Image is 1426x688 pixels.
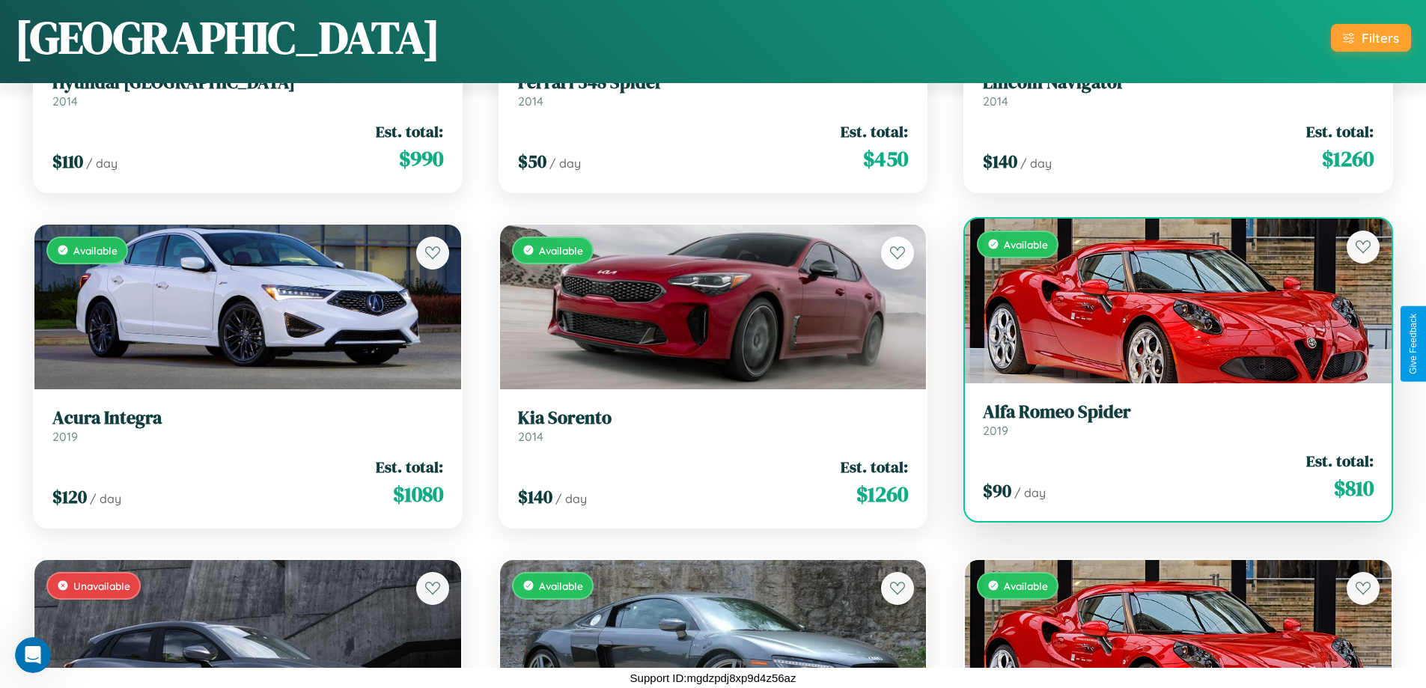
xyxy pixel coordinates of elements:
a: Alfa Romeo Spider2019 [983,401,1374,438]
span: 2019 [983,423,1008,438]
span: Est. total: [1306,450,1374,472]
a: Kia Sorento2014 [518,407,909,444]
span: 2014 [518,94,543,109]
a: Lincoln Navigator2014 [983,72,1374,109]
a: Ferrari 348 Spider2014 [518,72,909,109]
span: Available [1004,238,1048,251]
h3: Acura Integra [52,407,443,429]
span: / day [86,156,118,171]
span: / day [549,156,581,171]
h3: Kia Sorento [518,407,909,429]
span: Available [73,244,118,257]
span: 2014 [518,429,543,444]
span: / day [1014,485,1046,500]
span: $ 1260 [1322,144,1374,174]
span: $ 990 [399,144,443,174]
span: Est. total: [376,456,443,478]
span: Est. total: [376,121,443,142]
span: $ 450 [863,144,908,174]
span: 2019 [52,429,78,444]
h3: Alfa Romeo Spider [983,401,1374,423]
div: Give Feedback [1408,314,1419,374]
span: $ 120 [52,484,87,509]
span: Est. total: [1306,121,1374,142]
span: / day [90,491,121,506]
h1: [GEOGRAPHIC_DATA] [15,7,440,68]
span: $ 140 [518,484,552,509]
h3: Ferrari 348 Spider [518,72,909,94]
a: Hyundai [GEOGRAPHIC_DATA]2014 [52,72,443,109]
span: Est. total: [841,121,908,142]
span: Available [1004,579,1048,592]
span: / day [1020,156,1052,171]
span: 2014 [983,94,1008,109]
span: Available [539,579,583,592]
span: $ 1260 [856,479,908,509]
span: 2014 [52,94,78,109]
span: Est. total: [841,456,908,478]
span: Available [539,244,583,257]
span: $ 90 [983,478,1011,503]
div: Filters [1362,30,1399,46]
a: Acura Integra2019 [52,407,443,444]
span: $ 1080 [393,479,443,509]
button: Filters [1331,24,1411,52]
h3: Hyundai [GEOGRAPHIC_DATA] [52,72,443,94]
span: $ 810 [1334,473,1374,503]
h3: Lincoln Navigator [983,72,1374,94]
p: Support ID: mgdzpdj8xp9d4z56az [630,668,796,688]
span: $ 140 [983,149,1017,174]
span: / day [555,491,587,506]
span: $ 110 [52,149,83,174]
iframe: Intercom live chat [15,637,51,673]
span: Unavailable [73,579,130,592]
span: $ 50 [518,149,546,174]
